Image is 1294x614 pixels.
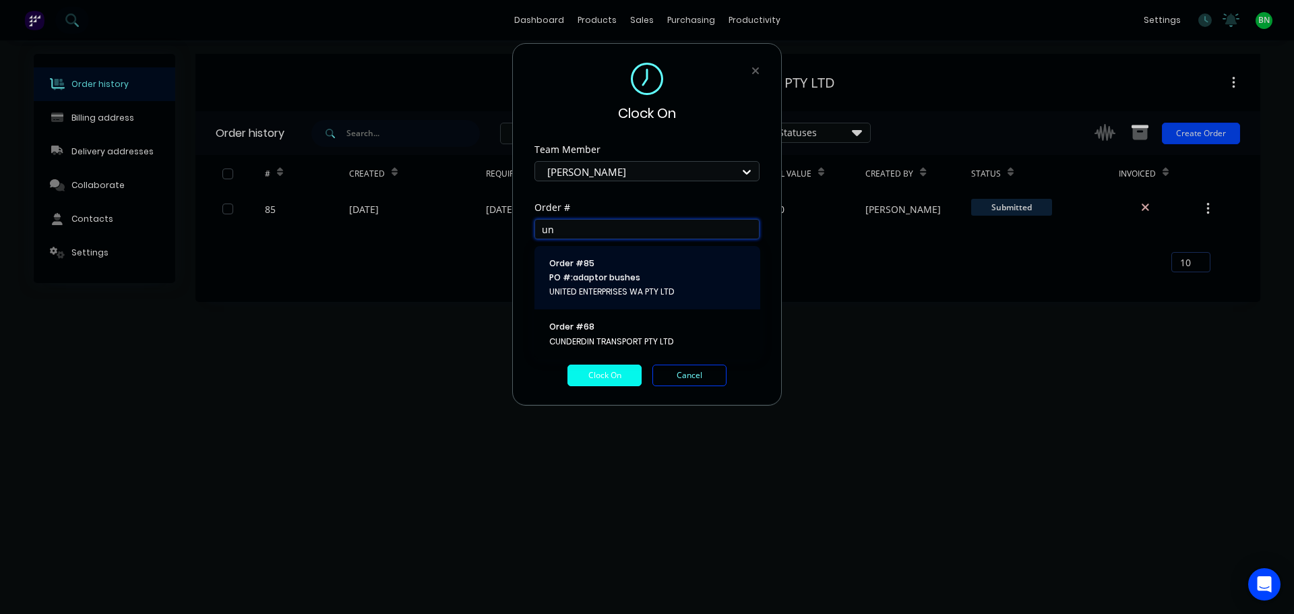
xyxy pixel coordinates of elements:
span: UNITED ENTERPRISES WA PTY LTD [549,286,745,298]
button: Clock On [567,365,642,386]
button: Cancel [652,365,727,386]
span: Order # 85 [549,257,745,270]
div: Team Member [534,145,760,154]
button: Order #68CUNDERDIN TRANSPORT PTY LTD [545,320,749,348]
span: CUNDERDIN TRANSPORT PTY LTD [549,336,745,348]
span: Order # 68 [549,321,745,333]
button: Order #85PO #:adaptor bushesUNITED ENTERPRISES WA PTY LTD [545,257,749,299]
input: Search order number... [534,219,760,239]
span: PO #: adaptor bushes [549,272,745,284]
div: Open Intercom Messenger [1248,568,1281,601]
div: Order # [534,203,760,212]
span: Clock On [618,103,676,123]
